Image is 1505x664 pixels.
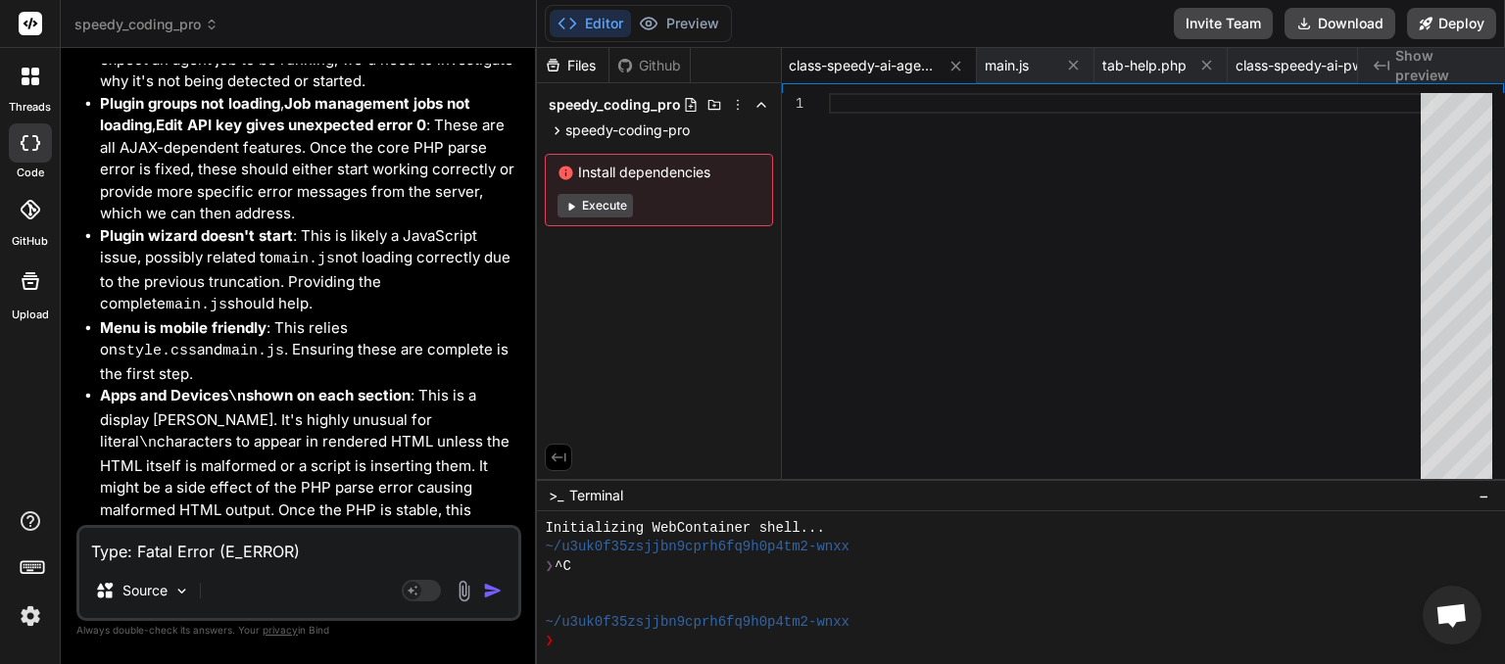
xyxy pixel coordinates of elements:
[555,557,571,576] span: ^C
[76,621,521,640] p: Always double-check its answers. Your in Bind
[17,165,44,181] label: code
[545,613,850,632] span: ~/u3uk0f35zsjjbn9cprh6fq9h0p4tm2-wnxx
[166,297,227,313] code: main.js
[609,56,690,75] div: Github
[100,93,517,225] li: , , : These are all AJAX-dependent features. Once the core PHP parse error is fixed, these should...
[1395,46,1489,85] span: Show preview
[789,56,936,75] span: class-speedy-ai-agent.php
[222,343,284,359] code: main.js
[1102,56,1187,75] span: tab-help.php
[545,632,555,650] span: ❯
[12,307,49,323] label: Upload
[118,343,197,359] code: style.css
[12,233,48,250] label: GitHub
[1423,586,1481,644] a: Open chat
[100,94,470,135] strong: Job management jobs not loading
[74,15,218,34] span: speedy_coding_pro
[1174,8,1273,39] button: Invite Team
[453,580,475,602] img: attachment
[549,486,563,505] span: >_
[228,389,246,405] code: \n
[156,116,426,134] strong: Edit API key gives unexpected error 0
[565,120,690,140] span: speedy-coding-pro
[558,163,760,182] span: Install dependencies
[545,538,850,556] span: ~/u3uk0f35zsjjbn9cprh6fq9h0p4tm2-wnxx
[545,519,824,538] span: Initializing WebContainer shell...
[139,435,157,451] code: \n
[558,194,633,217] button: Execute
[782,93,803,114] div: 1
[100,94,280,113] strong: Plugin groups not loading
[14,599,47,633] img: settings
[173,583,190,599] img: Pick Models
[631,10,727,37] button: Preview
[537,56,608,75] div: Files
[122,581,168,600] p: Source
[1236,56,1383,75] span: class-speedy-ai-pwa-integration.php
[1475,480,1493,511] button: −
[100,386,411,404] strong: Apps and Devices shown on each section
[9,99,51,116] label: threads
[100,226,293,245] strong: Plugin wizard doesn't start
[100,317,517,386] li: : This relies on and . Ensuring these are complete is the first step.
[1285,8,1395,39] button: Download
[100,385,517,544] li: : This is a display [PERSON_NAME]. It's highly unusual for literal characters to appear in render...
[569,486,623,505] span: Terminal
[273,251,335,267] code: main.js
[550,10,631,37] button: Editor
[985,56,1029,75] span: main.js
[1407,8,1496,39] button: Deploy
[549,95,681,115] span: speedy_coding_pro
[100,318,267,337] strong: Menu is mobile friendly
[545,557,555,576] span: ❯
[483,581,503,600] img: icon
[1479,486,1489,505] span: −
[263,624,298,636] span: privacy
[100,225,517,317] li: : This is likely a JavaScript issue, possibly related to not loading correctly due to the previou...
